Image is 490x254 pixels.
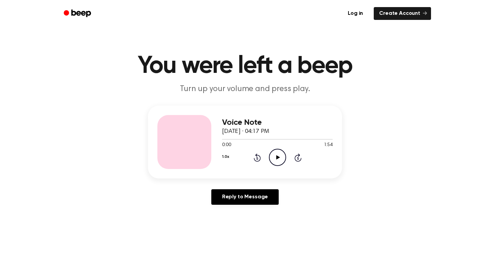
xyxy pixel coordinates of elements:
a: Log in [341,6,370,21]
h1: You were left a beep [72,54,418,78]
span: [DATE] · 04:17 PM [222,129,269,135]
a: Reply to Message [211,189,279,205]
p: Turn up your volume and press play. [116,84,374,95]
button: 1.0x [222,151,229,163]
a: Create Account [374,7,431,20]
span: 0:00 [222,142,231,149]
span: 1:54 [324,142,333,149]
a: Beep [59,7,97,20]
h3: Voice Note [222,118,333,127]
